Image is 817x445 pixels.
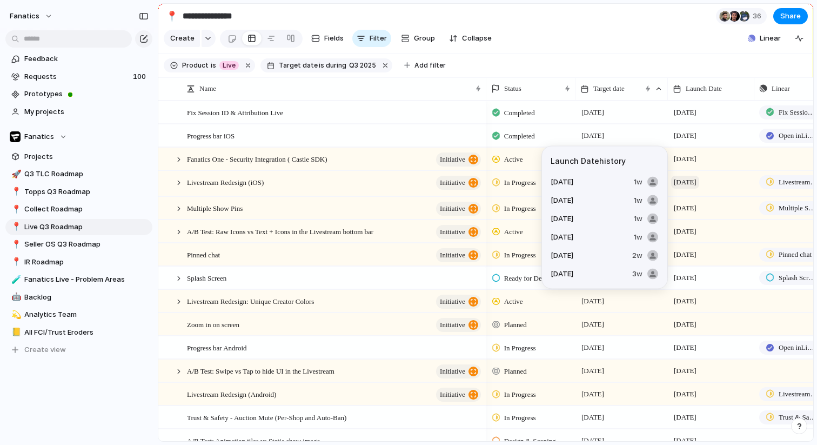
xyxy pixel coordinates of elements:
div: 📒 [11,326,19,338]
span: Target date [279,61,318,70]
div: 📍 [11,238,19,251]
span: Fix Session ID & Attribution Live [187,106,283,118]
span: 1w [634,214,642,224]
span: [DATE] [579,295,607,308]
button: is [209,59,218,71]
span: All FCI/Trust Eroders [24,327,149,338]
button: Add filter [398,58,452,73]
button: initiative [436,202,481,216]
div: 📍 [11,185,19,198]
span: A/B Test: Raw Icons vs Text + Icons in the Livestream bottom bar [187,225,373,237]
span: Planned [504,320,527,330]
span: [DATE] [671,106,699,119]
span: Completed [504,108,535,118]
button: initiative [436,388,481,402]
span: In Progress [504,203,536,214]
span: [DATE] [579,106,607,119]
button: initiative [436,318,481,332]
a: 📍Topps Q3 Roadmap [5,184,152,200]
button: 🧪 [10,274,21,285]
div: 📍 [11,221,19,233]
button: 📍 [10,239,21,250]
span: [DATE] [551,214,573,224]
span: Filter [370,33,387,44]
span: In Progress [504,177,536,188]
button: Fields [307,30,348,47]
span: Feedback [24,54,149,64]
a: 💫Analytics Team [5,307,152,323]
span: initiative [440,224,465,240]
span: initiative [440,175,465,190]
span: Analytics Team [24,309,149,320]
button: fanatics [5,8,58,25]
span: [DATE] [671,411,699,424]
span: Progress bar Android [187,341,247,354]
span: In Progress [504,250,536,261]
span: [DATE] [579,318,607,331]
button: initiative [436,225,481,239]
span: Status [504,83,521,94]
div: 📍 [11,203,19,216]
div: 📍 [11,256,19,268]
span: 2w [632,250,642,261]
span: [DATE] [671,176,699,189]
span: [DATE] [671,225,699,238]
button: Fanatics [5,129,152,145]
div: 📍Collect Roadmap [5,201,152,217]
span: initiative [440,317,465,333]
span: Share [780,11,801,22]
span: Group [414,33,435,44]
span: Add filter [414,61,446,70]
span: A/B Test: Swipe vs Tap to hide UI in the Livestream [187,364,334,377]
span: [DATE] [671,295,699,308]
span: Livestream Redesign (iOS) [187,176,264,188]
button: Filter [352,30,391,47]
a: Prototypes [5,86,152,102]
button: 📍 [163,8,180,25]
span: Planned [504,366,527,377]
span: [DATE] [579,341,607,354]
span: Seller OS Q3 Roadmap [24,239,149,250]
button: 📍 [10,222,21,233]
div: 📍Live Q3 Roadmap [5,219,152,235]
span: 1w [634,232,642,243]
span: [DATE] [551,177,573,188]
a: Feedback [5,51,152,67]
span: 36 [753,11,765,22]
span: Pinned chat [779,249,812,260]
button: initiative [436,176,481,190]
div: 🚀 [11,168,19,181]
button: 📒 [10,327,21,338]
span: Live [223,61,236,70]
span: 1w [634,177,642,188]
button: initiative [436,295,481,309]
button: isduring [318,59,348,71]
span: IR Roadmap [24,257,149,268]
div: 📍 [166,9,178,23]
span: Q3 2025 [349,61,376,70]
a: 🚀Q3 TLC Roadmap [5,166,152,182]
span: Pinned chat [187,248,220,261]
a: 🧪Fanatics Live - Problem Areas [5,271,152,288]
span: [DATE] [551,250,573,261]
div: 📍IR Roadmap [5,254,152,270]
div: 🧪 [11,274,19,286]
button: Q3 2025 [347,59,378,71]
span: [DATE] [671,248,699,261]
span: Progress bar iOS [187,129,235,142]
span: Active [504,154,523,165]
span: initiative [440,364,465,379]
span: [DATE] [671,129,699,142]
button: 📍 [10,257,21,268]
span: Create [170,33,195,44]
a: 🤖Backlog [5,289,152,305]
button: 📍 [10,204,21,215]
span: Topps Q3 Roadmap [24,187,149,197]
a: 📍Seller OS Q3 Roadmap [5,236,152,253]
button: 💫 [10,309,21,320]
span: initiative [440,387,465,402]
